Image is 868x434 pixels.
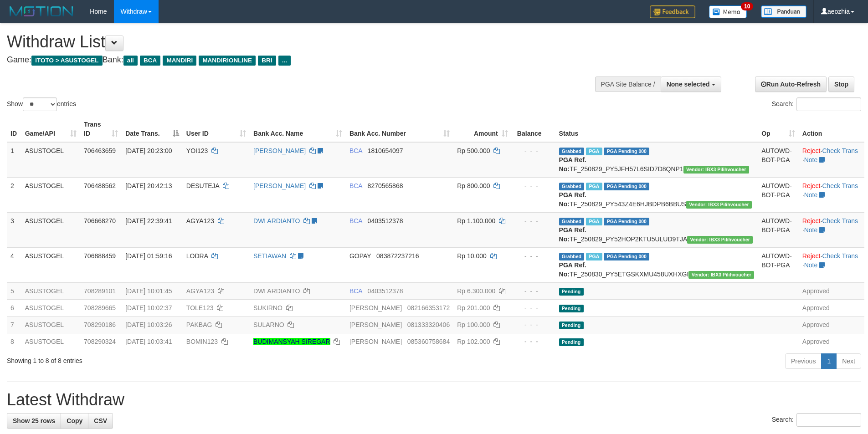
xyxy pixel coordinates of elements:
span: [DATE] 10:03:26 [125,321,172,328]
span: Grabbed [559,218,585,225]
span: LODRA [186,252,208,260]
td: TF_250829_PY543Z4E6HJBDPB6BBUS [555,177,758,212]
span: YOI123 [186,147,208,154]
td: 2 [7,177,21,212]
th: Bank Acc. Number: activate to sort column ascending [346,116,453,142]
th: Op: activate to sort column ascending [758,116,799,142]
td: TF_250829_PY52HOP2KTU5ULUD9TJA [555,212,758,247]
span: ... [278,56,291,66]
th: Balance [512,116,555,142]
span: ITOTO > ASUSTOGEL [31,56,103,66]
a: Copy [61,413,88,429]
a: Run Auto-Refresh [755,77,827,92]
td: ASUSTOGEL [21,299,80,316]
h4: Game: Bank: [7,56,570,65]
a: Note [804,226,818,234]
th: Action [799,116,864,142]
td: · · [799,142,864,178]
span: Marked by aeoafif [586,218,602,225]
a: Reject [802,217,821,225]
div: - - - [515,146,552,155]
td: · · [799,177,864,212]
div: PGA Site Balance / [595,77,661,92]
td: ASUSTOGEL [21,282,80,299]
span: Rp 102.000 [457,338,490,345]
span: Grabbed [559,253,585,260]
label: Search: [772,97,861,111]
span: Grabbed [559,148,585,155]
a: DWI ARDIANTO [253,217,300,225]
span: GOPAY [349,252,371,260]
span: Vendor URL: https://payment5.1velocity.biz [687,236,753,244]
img: Button%20Memo.svg [709,5,747,18]
span: Rp 10.000 [457,252,487,260]
th: User ID: activate to sort column ascending [183,116,250,142]
th: Amount: activate to sort column ascending [453,116,512,142]
span: AGYA123 [186,217,214,225]
td: Approved [799,282,864,299]
span: [DATE] 10:01:45 [125,287,172,295]
th: Game/API: activate to sort column ascending [21,116,80,142]
span: Copy 082166353172 to clipboard [407,304,450,311]
td: AUTOWD-BOT-PGA [758,247,799,282]
a: Check Trans [822,147,858,154]
span: Copy 0403512378 to clipboard [368,287,403,295]
span: TOLE123 [186,304,214,311]
b: PGA Ref. No: [559,261,586,278]
span: Vendor URL: https://payment5.1velocity.biz [688,271,754,279]
img: Feedback.jpg [650,5,695,18]
h1: Latest Withdraw [7,391,861,409]
span: MANDIRI [163,56,196,66]
td: ASUSTOGEL [21,247,80,282]
span: BCA [140,56,160,66]
a: Check Trans [822,217,858,225]
span: Copy 8270565868 to clipboard [368,182,403,189]
b: PGA Ref. No: [559,226,586,243]
span: Rp 1.100.000 [457,217,495,225]
span: Marked by aeoafif [586,183,602,190]
span: PGA Pending [604,218,649,225]
span: Pending [559,305,584,312]
span: BCA [349,147,362,154]
span: Pending [559,338,584,346]
div: Showing 1 to 8 of 8 entries [7,352,355,365]
td: 4 [7,247,21,282]
a: Check Trans [822,182,858,189]
span: BOMIN123 [186,338,218,345]
span: 706668270 [84,217,116,225]
td: Approved [799,333,864,350]
td: ASUSTOGEL [21,212,80,247]
th: ID [7,116,21,142]
td: 5 [7,282,21,299]
span: Copy 083872237216 to clipboard [376,252,419,260]
span: 706463659 [84,147,116,154]
span: None selected [667,81,710,88]
span: Rp 100.000 [457,321,490,328]
span: PAKBAG [186,321,212,328]
span: BCA [349,182,362,189]
span: [DATE] 22:39:41 [125,217,172,225]
span: Copy 081333320406 to clipboard [407,321,450,328]
span: [DATE] 20:42:13 [125,182,172,189]
span: 706488562 [84,182,116,189]
div: - - - [515,216,552,225]
span: 708289101 [84,287,116,295]
a: Next [836,353,861,369]
span: Copy 085360758684 to clipboard [407,338,450,345]
a: 1 [821,353,837,369]
span: MANDIRIONLINE [199,56,256,66]
a: Stop [828,77,854,92]
input: Search: [796,97,861,111]
td: TF_250830_PY5ETGSKXMU458UXHXGI [555,247,758,282]
span: 708290324 [84,338,116,345]
th: Date Trans.: activate to sort column descending [122,116,183,142]
span: Marked by aeoafif [586,148,602,155]
span: [PERSON_NAME] [349,338,402,345]
a: Reject [802,182,821,189]
span: 10 [741,2,753,10]
span: AGYA123 [186,287,214,295]
span: PGA Pending [604,183,649,190]
a: SETIAWAN [253,252,286,260]
div: - - - [515,320,552,329]
span: DESUTEJA [186,182,219,189]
